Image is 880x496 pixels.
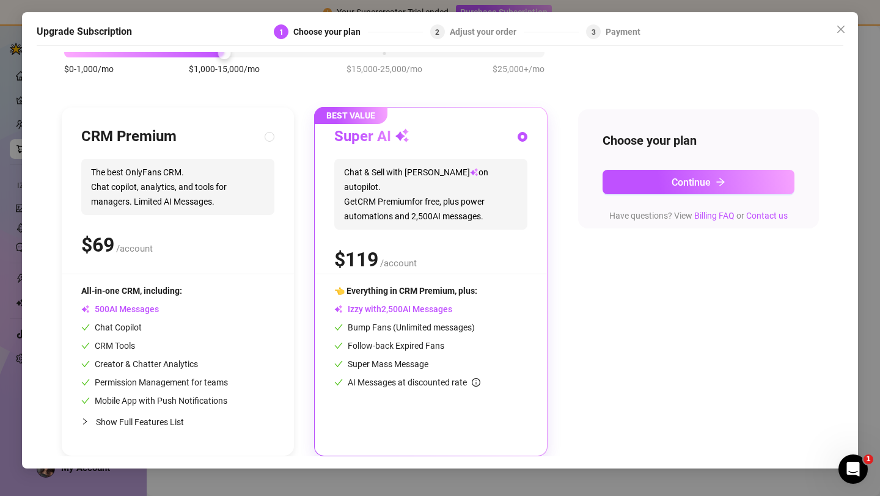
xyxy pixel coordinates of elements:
[716,177,725,187] span: arrow-right
[334,378,343,387] span: check
[334,286,477,296] span: 👈 Everything in CRM Premium, plus:
[334,323,343,332] span: check
[81,323,142,332] span: Chat Copilot
[96,417,184,427] span: Show Full Features List
[81,304,159,314] span: AI Messages
[380,258,417,269] span: /account
[334,248,378,271] span: $
[346,62,422,76] span: $15,000-25,000/mo
[293,24,368,39] div: Choose your plan
[836,24,846,34] span: close
[189,62,260,76] span: $1,000-15,000/mo
[334,341,343,350] span: check
[472,378,480,387] span: info-circle
[81,127,177,147] h3: CRM Premium
[81,341,90,350] span: check
[334,360,343,368] span: check
[694,211,735,221] a: Billing FAQ
[81,233,114,257] span: $
[37,24,132,39] h5: Upgrade Subscription
[116,243,153,254] span: /account
[81,360,90,368] span: check
[81,378,90,387] span: check
[314,107,387,124] span: BEST VALUE
[609,211,788,221] span: Have questions? View or
[831,20,851,39] button: Close
[81,396,90,405] span: check
[81,418,89,425] span: collapsed
[81,407,274,436] div: Show Full Features List
[831,24,851,34] span: Close
[606,24,640,39] div: Payment
[334,341,444,351] span: Follow-back Expired Fans
[334,159,527,230] span: Chat & Sell with [PERSON_NAME] on autopilot. Get CRM Premium for free, plus power automations and...
[450,24,524,39] div: Adjust your order
[81,359,198,369] span: Creator & Chatter Analytics
[81,323,90,332] span: check
[279,28,284,37] span: 1
[64,62,114,76] span: $0-1,000/mo
[864,454,873,464] span: 1
[746,211,788,221] a: Contact us
[838,454,868,484] iframe: Intercom live chat
[672,177,711,188] span: Continue
[334,323,475,332] span: Bump Fans (Unlimited messages)
[81,341,135,351] span: CRM Tools
[435,28,439,37] span: 2
[81,396,227,406] span: Mobile App with Push Notifications
[334,127,409,147] h3: Super AI
[603,170,794,194] button: Continuearrow-right
[81,159,274,215] span: The best OnlyFans CRM. Chat copilot, analytics, and tools for managers. Limited AI Messages.
[334,304,452,314] span: Izzy with AI Messages
[493,62,544,76] span: $25,000+/mo
[334,359,428,369] span: Super Mass Message
[592,28,596,37] span: 3
[81,286,182,296] span: All-in-one CRM, including:
[603,132,794,149] h4: Choose your plan
[81,377,228,387] span: Permission Management for teams
[348,377,480,387] span: AI Messages at discounted rate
